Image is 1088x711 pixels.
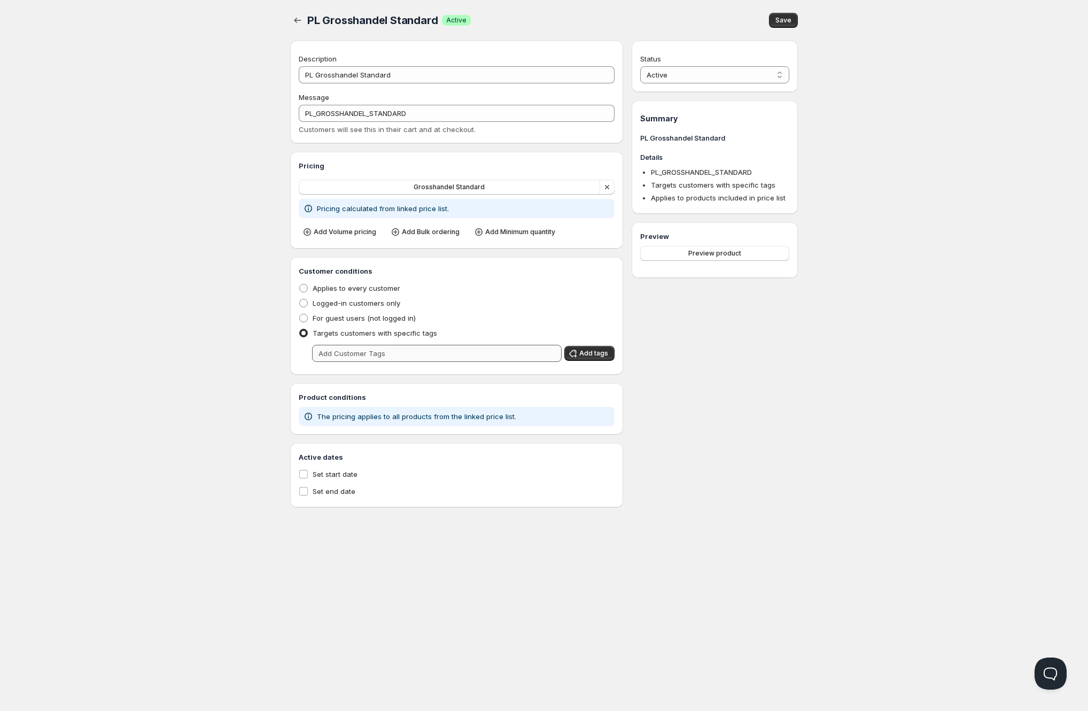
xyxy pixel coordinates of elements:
span: The pricing applies to all products from the linked price list. [317,412,516,421]
span: Preview product [688,249,741,258]
h3: Active dates [299,452,615,462]
button: Grosshandel Standard [299,180,600,195]
button: Add Bulk ordering [387,225,466,239]
button: Add Minimum quantity [470,225,562,239]
button: Add tags [564,346,615,361]
span: Add tags [579,349,608,358]
h3: Product conditions [299,392,615,403]
span: Add Volume pricing [314,228,376,236]
iframe: Help Scout Beacon - Open [1035,658,1067,690]
span: PL_GROSSHANDEL_STANDARD [651,168,752,176]
span: Save [775,16,791,25]
span: Applies to products included in price list [651,194,786,202]
span: Description [299,55,337,63]
h3: PL Grosshandel Standard [640,133,789,143]
span: Customers will see this in their cart and at checkout. [299,125,476,134]
span: Targets customers with specific tags [651,181,775,189]
h1: Summary [640,113,789,124]
span: Set end date [313,487,355,496]
input: Private internal description [299,66,615,83]
button: Add Volume pricing [299,225,383,239]
h3: Pricing [299,160,615,171]
span: Status [640,55,661,63]
input: Add Customer Tags [312,345,562,362]
h3: Customer conditions [299,266,615,276]
span: Set start date [313,470,358,478]
button: Save [769,13,798,28]
span: Logged-in customers only [313,299,400,307]
button: Preview product [640,246,789,261]
span: Active [446,16,467,25]
span: Applies to every customer [313,284,400,292]
span: Targets customers with specific tags [313,329,437,337]
span: Add Bulk ordering [402,228,460,236]
span: Message [299,93,329,102]
p: Pricing calculated from linked price list. [317,203,449,214]
h3: Details [640,152,789,163]
span: Grosshandel Standard [414,183,485,191]
span: Add Minimum quantity [485,228,555,236]
span: For guest users (not logged in) [313,314,416,322]
span: PL Grosshandel Standard [307,14,438,27]
h3: Preview [640,231,789,242]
